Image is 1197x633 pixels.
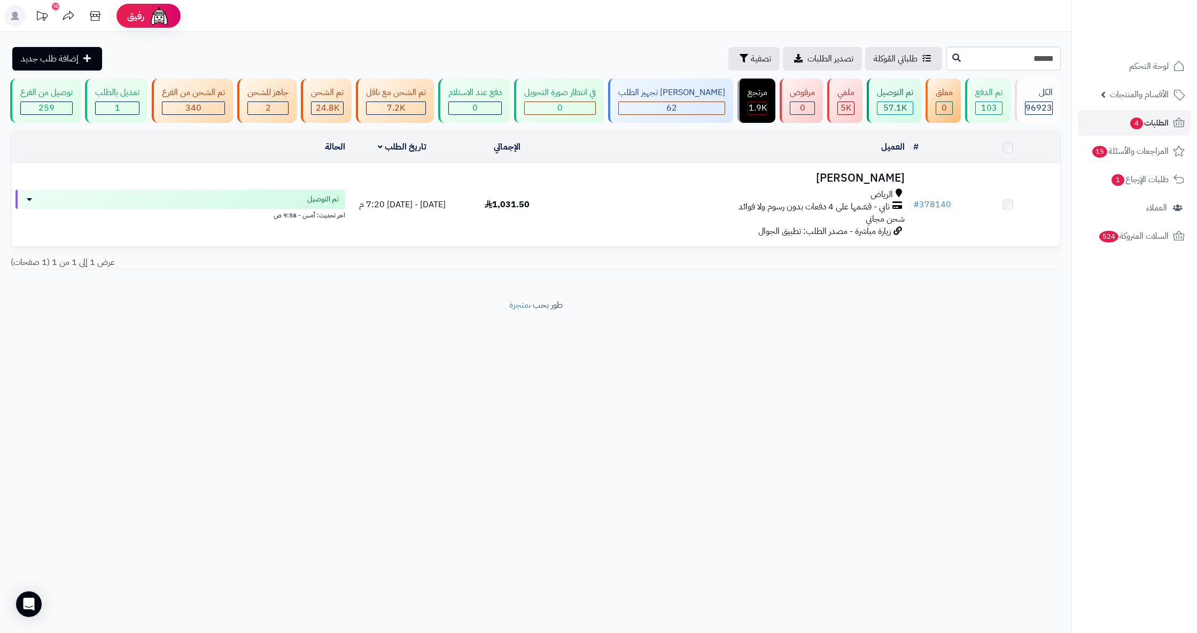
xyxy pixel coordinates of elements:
span: 524 [1099,230,1119,243]
span: # [913,198,919,211]
a: السلات المتروكة524 [1078,223,1191,249]
div: مرتجع [748,87,767,99]
span: الطلبات [1129,115,1169,130]
span: 1,031.50 [485,198,530,211]
div: 10 [52,3,59,10]
div: 1851 [748,102,767,114]
div: عرض 1 إلى 1 من 1 (1 صفحات) [3,256,536,269]
div: تم الشحن [311,87,344,99]
a: توصيل من الفرع 259 [8,79,83,123]
div: 0 [936,102,952,114]
a: تم الشحن من الفرع 340 [150,79,235,123]
span: 2 [266,101,271,114]
div: تم الشحن من الفرع [162,87,225,99]
span: تصدير الطلبات [807,52,853,65]
span: رفيق [127,10,144,22]
a: المراجعات والأسئلة15 [1078,138,1191,164]
a: مرتجع 1.9K [735,79,778,123]
a: تم الشحن 24.8K [299,79,354,123]
a: لوحة التحكم [1078,53,1191,79]
span: 5K [841,101,851,114]
div: ملغي [837,87,854,99]
span: 1 [115,101,120,114]
span: 0 [800,101,805,114]
div: دفع عند الاستلام [448,87,502,99]
a: جاهز للشحن 2 [235,79,299,123]
a: إضافة طلب جديد [12,47,102,71]
span: 259 [38,101,55,114]
span: الرياض [870,189,893,201]
a: # [913,140,919,153]
span: 7.2K [387,101,405,114]
a: الكل96923 [1013,79,1063,123]
a: العميل [881,140,905,153]
span: تابي - قسّمها على 4 دفعات بدون رسوم ولا فوائد [739,201,890,213]
div: مرفوض [790,87,815,99]
div: Open Intercom Messenger [16,591,42,617]
h3: [PERSON_NAME] [564,172,905,184]
span: 4 [1130,117,1144,129]
a: طلبات الإرجاع1 [1078,167,1191,192]
a: في انتظار صورة التحويل 0 [512,79,606,123]
span: طلباتي المُوكلة [874,52,918,65]
div: جاهز للشحن [247,87,289,99]
img: ai-face.png [149,5,170,27]
span: إضافة طلب جديد [21,52,79,65]
span: 103 [981,101,997,114]
span: 15 [1092,145,1108,158]
a: متجرة [509,299,528,311]
span: الأقسام والمنتجات [1110,87,1169,102]
div: 0 [790,102,814,114]
span: طلبات الإرجاع [1110,172,1169,187]
a: تم الشحن مع ناقل 7.2K [354,79,436,123]
div: 0 [449,102,501,114]
a: طلباتي المُوكلة [865,47,942,71]
div: 62 [619,102,725,114]
span: العملاء [1146,200,1167,215]
div: 340 [162,102,224,114]
div: توصيل من الفرع [20,87,73,99]
span: 24.8K [316,101,339,114]
div: 24807 [312,102,343,114]
div: معلق [936,87,953,99]
span: 0 [942,101,947,114]
a: تاريخ الطلب [378,140,426,153]
div: في انتظار صورة التحويل [524,87,596,99]
span: 0 [557,101,563,114]
div: اخر تحديث: أمس - 9:58 ص [15,209,345,220]
a: #378140 [913,198,951,211]
span: السلات المتروكة [1098,229,1169,244]
div: تم الدفع [975,87,1002,99]
span: تم التوصيل [307,194,339,205]
div: الكل [1025,87,1053,99]
div: 0 [525,102,595,114]
img: logo-2.png [1124,8,1187,30]
div: 57116 [877,102,913,114]
div: [PERSON_NAME] تجهيز الطلب [618,87,725,99]
div: 259 [21,102,72,114]
button: تصفية [728,47,780,71]
a: الحالة [325,140,345,153]
a: تصدير الطلبات [783,47,862,71]
div: تعديل بالطلب [95,87,139,99]
a: معلق 0 [923,79,963,123]
div: 2 [248,102,288,114]
a: تم الدفع 103 [963,79,1013,123]
span: 340 [185,101,201,114]
div: تم الشحن مع ناقل [366,87,426,99]
a: تحديثات المنصة [28,5,55,29]
a: الطلبات4 [1078,110,1191,136]
span: [DATE] - [DATE] 7:20 م [359,198,446,211]
span: زيارة مباشرة - مصدر الطلب: تطبيق الجوال [758,225,891,238]
span: المراجعات والأسئلة [1091,144,1169,159]
div: 1 [96,102,139,114]
a: العملاء [1078,195,1191,221]
span: 1.9K [749,101,767,114]
span: لوحة التحكم [1129,59,1169,74]
span: 57.1K [883,101,907,114]
span: 62 [666,101,677,114]
span: 1 [1111,174,1125,186]
div: 4999 [838,102,854,114]
a: تعديل بالطلب 1 [83,79,150,123]
a: ملغي 5K [825,79,865,123]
